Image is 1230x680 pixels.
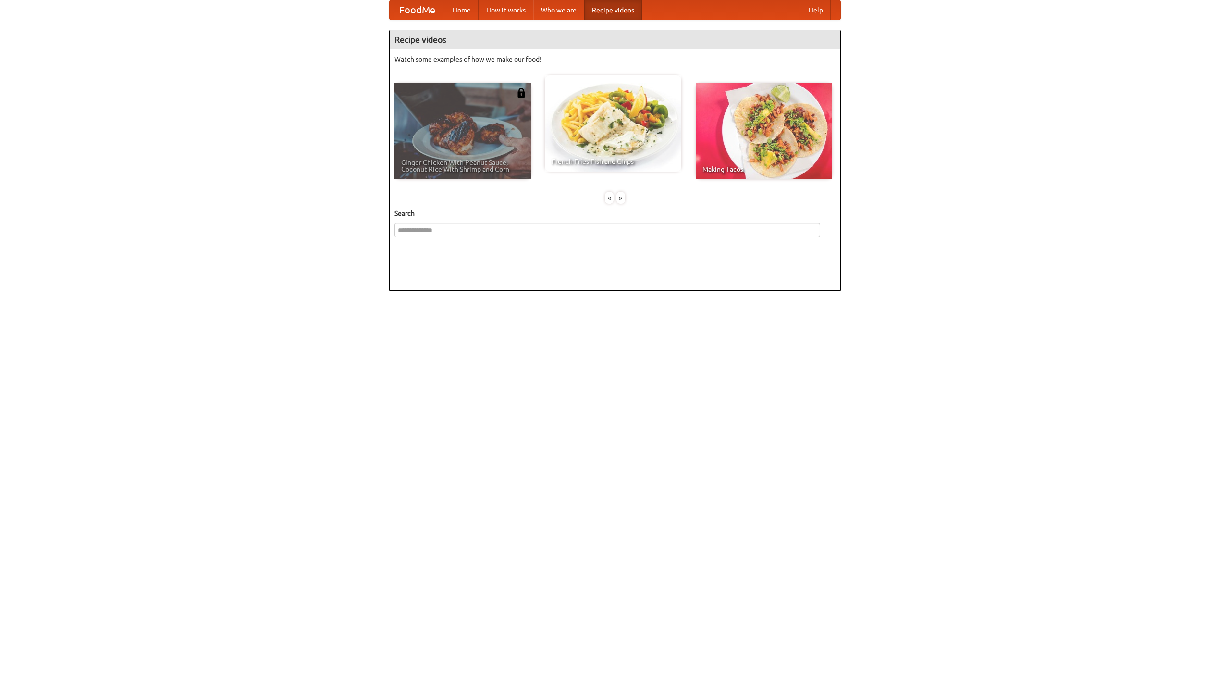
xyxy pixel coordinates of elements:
a: Recipe videos [584,0,642,20]
a: Who we are [533,0,584,20]
h4: Recipe videos [390,30,840,49]
span: Making Tacos [702,166,825,173]
a: Help [801,0,831,20]
p: Watch some examples of how we make our food! [394,54,836,64]
h5: Search [394,209,836,218]
a: Home [445,0,479,20]
div: » [616,192,625,204]
img: 483408.png [517,88,526,98]
a: How it works [479,0,533,20]
div: « [605,192,614,204]
a: French Fries Fish and Chips [545,75,681,172]
a: Making Tacos [696,83,832,179]
a: FoodMe [390,0,445,20]
span: French Fries Fish and Chips [552,158,675,165]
